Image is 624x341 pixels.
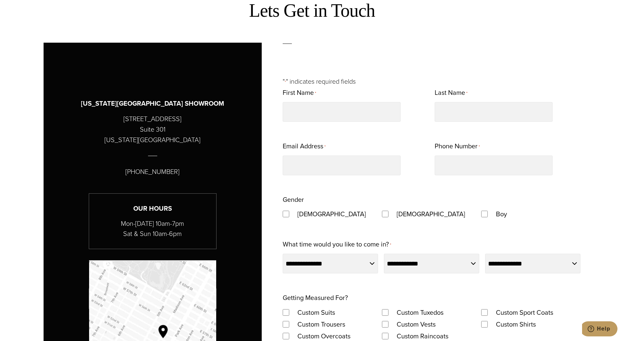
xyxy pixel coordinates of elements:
[582,321,617,338] iframe: Opens a widget where you can chat to one of our agents
[89,219,216,239] p: Mon-[DATE] 10am-7pm Sat & Sun 10am-6pm
[283,238,391,251] label: What time would you like to come in?
[283,292,348,304] legend: Getting Measured For?
[283,140,326,153] label: Email Address
[104,114,200,145] p: [STREET_ADDRESS] Suite 301 [US_STATE][GEOGRAPHIC_DATA]
[489,208,514,220] label: Boy
[291,208,372,220] label: [DEMOGRAPHIC_DATA]
[435,87,467,99] label: Last Name
[489,307,560,318] label: Custom Sport Coats
[283,76,580,87] p: " " indicates required fields
[291,307,342,318] label: Custom Suits
[125,166,180,177] p: [PHONE_NUMBER]
[283,87,316,99] label: First Name
[435,140,480,153] label: Phone Number
[390,208,472,220] label: [DEMOGRAPHIC_DATA]
[283,194,304,205] legend: Gender
[291,318,352,330] label: Custom Trousers
[89,203,216,214] h3: Our Hours
[489,318,542,330] label: Custom Shirts
[81,98,224,109] h3: [US_STATE][GEOGRAPHIC_DATA] SHOWROOM
[390,318,442,330] label: Custom Vests
[390,307,450,318] label: Custom Tuxedos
